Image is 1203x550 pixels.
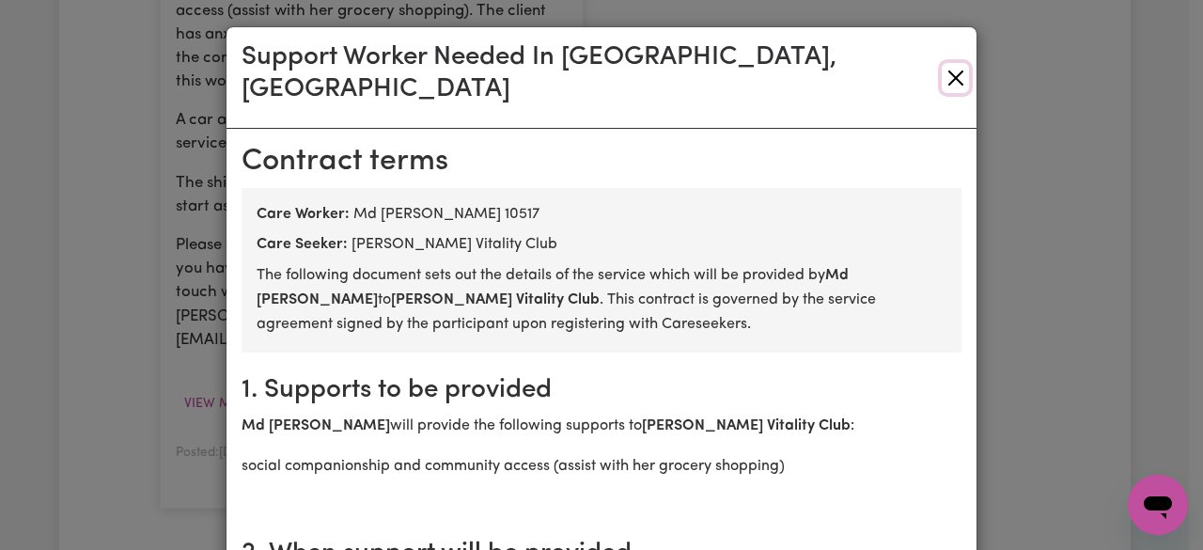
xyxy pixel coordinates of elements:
[257,203,946,226] div: Md [PERSON_NAME] 10517
[642,418,851,433] b: [PERSON_NAME] Vitality Club
[242,418,390,433] b: Md [PERSON_NAME]
[257,268,849,307] b: Md [PERSON_NAME]
[942,63,969,93] button: Close
[257,263,946,338] p: The following document sets out the details of the service which will be provided by to . This co...
[1128,475,1188,535] iframe: Button to launch messaging window
[257,237,348,252] b: Care Seeker:
[391,292,600,307] b: [PERSON_NAME] Vitality Club
[242,375,961,407] h2: 1. Supports to be provided
[242,144,961,180] h2: Contract terms
[242,42,942,105] h3: Support Worker Needed In [GEOGRAPHIC_DATA], [GEOGRAPHIC_DATA]
[257,233,946,256] div: [PERSON_NAME] Vitality Club
[242,414,961,438] p: will provide the following supports to :
[242,454,961,479] p: social companionship and community access (assist with her grocery shopping)
[257,207,350,222] b: Care Worker:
